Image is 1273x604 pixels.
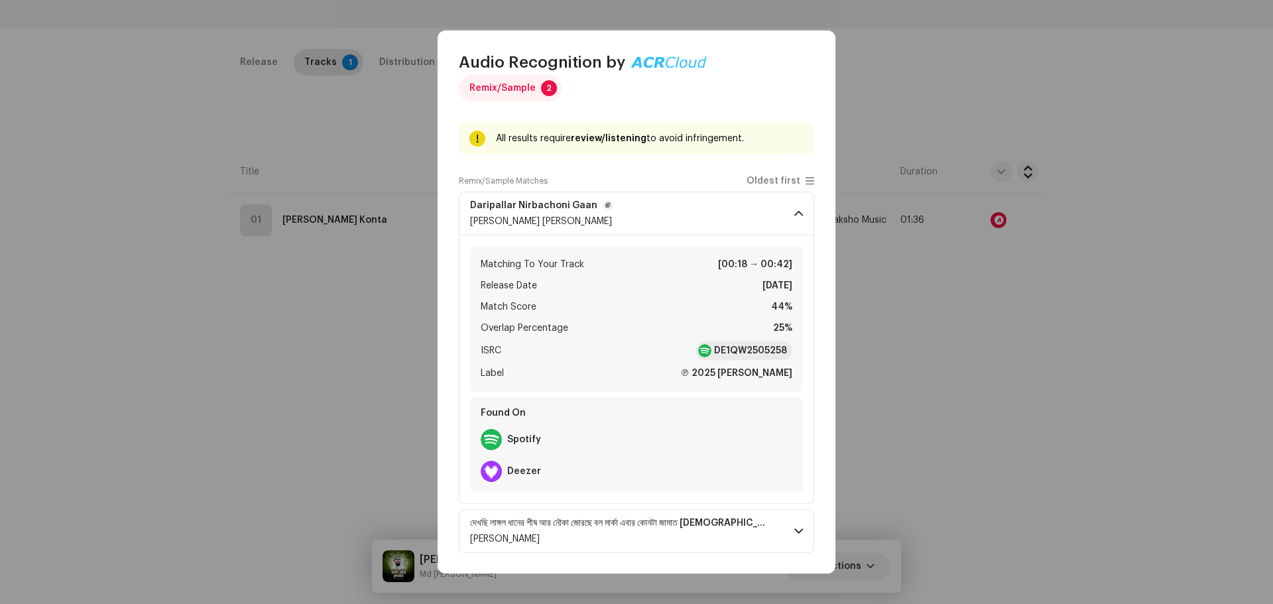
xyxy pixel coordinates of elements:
[470,518,784,528] span: দেখছি লাঙ্গল ধানের শীষ আর নৌকা জোরছে বল মার্কা এবার কোনটা জামাত ইসলামের নির্বাচনের গান
[481,299,536,315] span: Match Score
[481,257,584,272] span: Matching To Your Track
[469,75,536,101] div: Remix/Sample
[541,80,557,96] p-badge: 2
[747,176,814,186] p-togglebutton: Oldest first
[747,176,800,186] span: Oldest first
[470,200,613,211] span: Daripallar Nirbachoni Gaan
[771,299,792,315] strong: 44%
[470,217,612,226] span: Azizul Islam Amini
[459,52,625,73] span: Audio Recognition by
[571,134,646,143] strong: review/listening
[470,534,540,544] span: Ahmadullah khan
[762,278,792,294] strong: [DATE]
[481,343,501,359] span: ISRC
[459,235,814,504] p-accordion-content: Daripallar Nirbachoni Gaan[PERSON_NAME] [PERSON_NAME]
[507,466,541,477] strong: Deezer
[459,509,814,553] p-accordion-header: দেখছি লাঙ্গল ধানের শীষ আর নৌকা জোরছে বল মার্কা এবার কোনটা জামাত [DEMOGRAPHIC_DATA] নির্বাচনের গান...
[496,131,804,147] div: All results require to avoid infringement.
[714,344,787,357] strong: DE1QW2505258
[481,365,504,381] span: Label
[459,192,814,235] p-accordion-header: Daripallar Nirbachoni Gaan[PERSON_NAME] [PERSON_NAME]
[507,434,541,445] strong: Spotify
[481,320,568,336] span: Overlap Percentage
[470,518,768,528] strong: দেখছি লাঙ্গল ধানের শীষ আর নৌকা জোরছে বল মার্কা এবার কোনটা জামাত [DEMOGRAPHIC_DATA] নির্বাচনের গান
[718,257,792,272] strong: [00:18 → 00:42]
[475,402,798,424] div: Found On
[773,320,792,336] strong: 25%
[481,278,537,294] span: Release Date
[680,365,792,381] strong: ℗ 2025 [PERSON_NAME]
[459,176,548,186] label: Remix/Sample Matches
[470,200,597,211] strong: Daripallar Nirbachoni Gaan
